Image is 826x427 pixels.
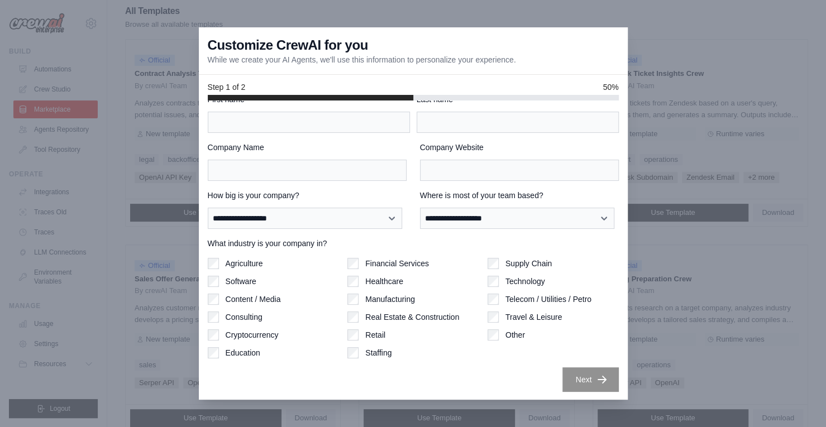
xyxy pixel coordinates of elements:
[226,258,263,269] label: Agriculture
[505,329,525,340] label: Other
[365,294,415,305] label: Manufacturing
[226,329,279,340] label: Cryptocurrency
[420,142,619,153] label: Company Website
[208,36,368,54] h3: Customize CrewAI for you
[365,329,385,340] label: Retail
[208,238,619,249] label: What industry is your company in?
[208,81,246,93] span: Step 1 of 2
[505,294,591,305] label: Telecom / Utilities / Petro
[208,142,407,153] label: Company Name
[226,276,256,287] label: Software
[365,258,429,269] label: Financial Services
[603,81,618,93] span: 50%
[562,367,619,392] button: Next
[365,276,403,287] label: Healthcare
[365,311,459,323] label: Real Estate & Construction
[505,258,552,269] label: Supply Chain
[226,294,281,305] label: Content / Media
[208,54,516,65] p: While we create your AI Agents, we'll use this information to personalize your experience.
[226,347,260,358] label: Education
[505,311,562,323] label: Travel & Leisure
[420,190,619,201] label: Where is most of your team based?
[226,311,262,323] label: Consulting
[505,276,545,287] label: Technology
[365,347,391,358] label: Staffing
[208,190,407,201] label: How big is your company?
